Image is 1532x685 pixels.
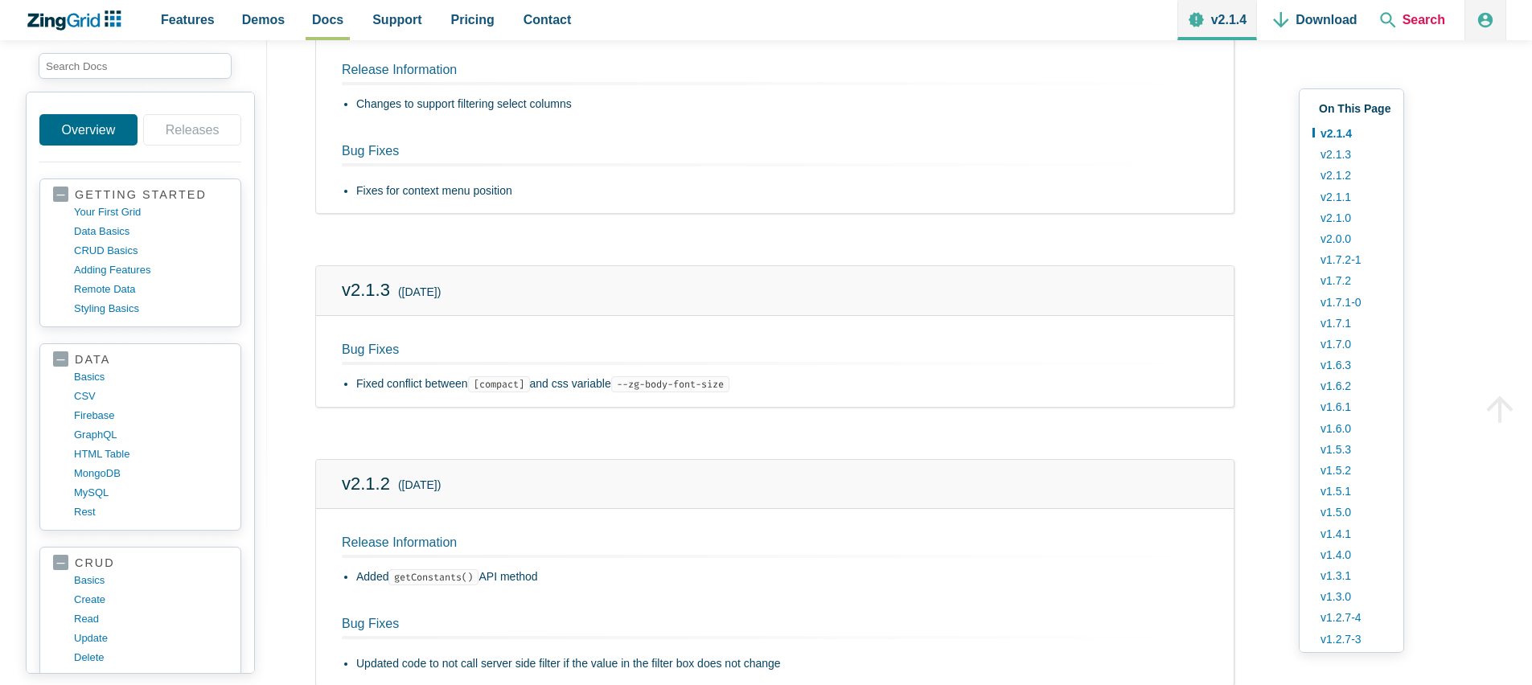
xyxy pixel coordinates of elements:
a: v2.1.4 [1312,123,1390,144]
a: v1.5.3 [1312,439,1390,460]
small: ([DATE]) [398,476,441,495]
span: Contact [524,9,572,31]
li: Added API method [356,568,1208,587]
a: v1.6.1 [1312,396,1390,417]
a: v1.3.0 [1312,586,1390,607]
a: v1.7.1-0 [1312,292,1390,313]
a: v1.7.1 [1312,313,1390,334]
a: v1.7.0 [1312,334,1390,355]
a: remote data [74,280,228,299]
h2: Bug Fixes [322,143,1189,172]
a: v1.6.2 [1312,375,1390,396]
a: v1.4.1 [1312,523,1390,544]
h2: Bug Fixes [342,342,1208,365]
a: v2.0.0 [1312,228,1390,249]
span: Features [161,9,215,31]
code: getConstants() [388,569,478,585]
a: v1.2.7-4 [1312,607,1390,628]
a: adding features [74,260,228,280]
small: ([DATE]) [398,283,441,302]
a: HTML table [74,445,228,464]
a: update [74,629,228,648]
a: v1.3.1 [1312,565,1390,586]
span: Docs [312,9,343,31]
a: v2.1.2 [342,474,390,494]
span: Demos [242,9,285,31]
h2: Release Information [342,62,1208,85]
a: v1.5.1 [1312,481,1390,502]
a: MongoDB [74,464,228,483]
h2: Bug Fixes [322,616,1189,645]
a: GraphQL [74,425,228,445]
a: v2.1.2 [1312,165,1390,186]
a: v2.1.1 [1312,187,1390,207]
span: Pricing [451,9,495,31]
a: firebase [74,406,228,425]
li: Fixes for context menu position [356,182,1208,201]
a: basics [74,571,228,590]
a: v1.2.7-3 [1312,629,1390,650]
h2: Release Information [342,535,1208,558]
code: --zg-body-font-size [611,376,729,392]
a: styling basics [74,299,228,318]
li: Updated code to not call server side filter if the value in the filter box does not change [356,654,1208,674]
a: v1.6.3 [1312,355,1390,375]
a: MySQL [74,483,228,502]
a: crud [53,556,228,571]
a: your first grid [74,203,228,222]
a: v1.5.0 [1312,502,1390,523]
span: Support [372,9,421,31]
input: search input [39,53,232,79]
a: basics [74,367,228,387]
a: v1.7.2 [1312,270,1390,291]
a: v1.5.2 [1312,460,1390,481]
a: getting started [53,187,228,203]
a: v1.4.0 [1312,544,1390,565]
a: v1.6.0 [1312,418,1390,439]
a: ZingChart Logo. Click to return to the homepage [26,10,129,31]
a: CSV [74,387,228,406]
a: CRUD basics [74,241,228,260]
a: rest [74,502,228,522]
a: v1.7.2-1 [1312,249,1390,270]
a: v1.2.7 [1312,650,1390,671]
a: v2.1.0 [1312,207,1390,228]
code: [compact] [468,376,530,392]
a: data [53,352,228,367]
a: delete [74,648,228,667]
a: v2.1.3 [1312,144,1390,165]
a: v2.1.3 [342,280,390,300]
li: Fixed conflict between and css variable [356,375,1208,394]
li: Changes to support filtering select columns [356,95,1208,114]
a: Overview [39,114,138,146]
a: Releases [143,114,241,146]
a: create [74,590,228,609]
a: read [74,609,228,629]
a: data basics [74,222,228,241]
